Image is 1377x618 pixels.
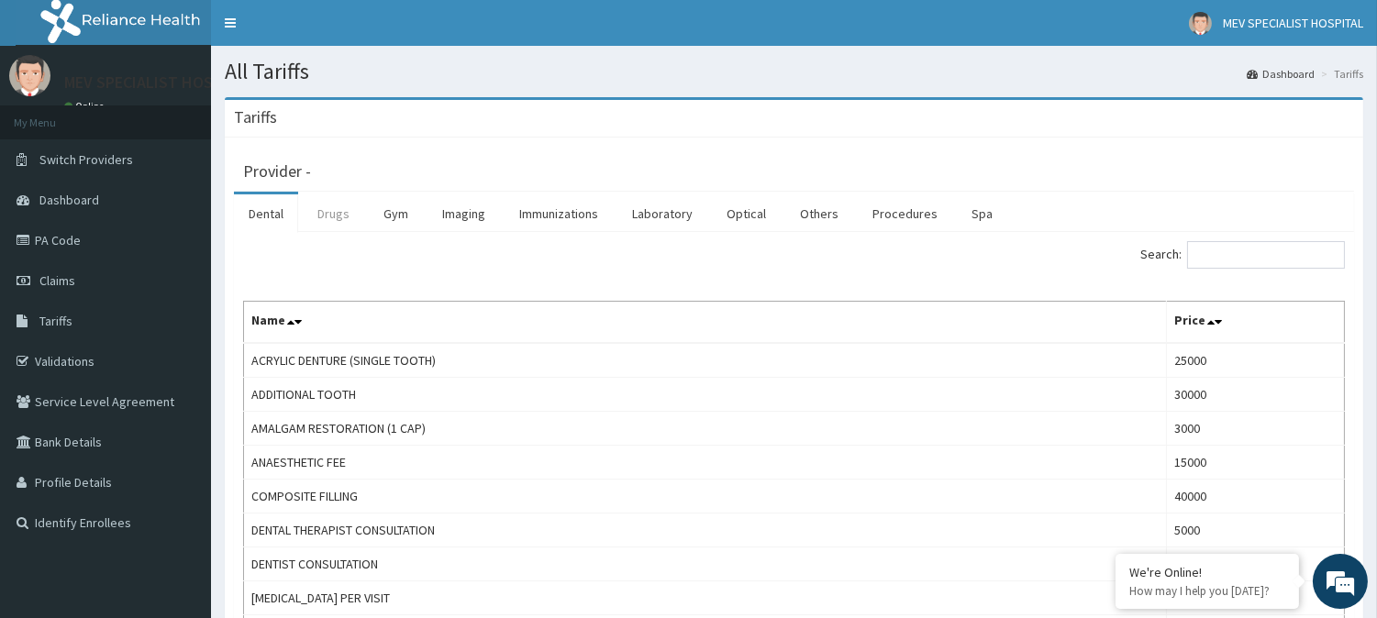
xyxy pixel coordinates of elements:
[1189,12,1212,35] img: User Image
[1166,412,1344,446] td: 3000
[785,194,853,233] a: Others
[39,151,133,168] span: Switch Providers
[1316,66,1363,82] li: Tariffs
[234,109,277,126] h3: Tariffs
[225,60,1363,83] h1: All Tariffs
[712,194,781,233] a: Optical
[1166,547,1344,581] td: 10000
[1187,241,1345,269] input: Search:
[1129,583,1285,599] p: How may I help you today?
[244,581,1167,615] td: [MEDICAL_DATA] PER VISIT
[957,194,1007,233] a: Spa
[244,513,1167,547] td: DENTAL THERAPIST CONSULTATION
[1166,480,1344,513] td: 40000
[234,194,298,233] a: Dental
[1166,513,1344,547] td: 5000
[1166,378,1344,412] td: 30000
[1166,302,1344,344] th: Price
[39,272,75,289] span: Claims
[1223,15,1363,31] span: MEV SPECIALIST HOSPITAL
[369,194,423,233] a: Gym
[617,194,707,233] a: Laboratory
[244,378,1167,412] td: ADDITIONAL TOOTH
[39,192,99,208] span: Dashboard
[1166,343,1344,378] td: 25000
[244,547,1167,581] td: DENTIST CONSULTATION
[858,194,952,233] a: Procedures
[1247,66,1315,82] a: Dashboard
[64,100,108,113] a: Online
[428,194,500,233] a: Imaging
[244,480,1167,513] td: COMPOSITE FILLING
[64,74,253,91] p: MEV SPECIALIST HOSPITAL
[244,412,1167,446] td: AMALGAM RESTORATION (1 CAP)
[9,55,50,96] img: User Image
[244,343,1167,378] td: ACRYLIC DENTURE (SINGLE TOOTH)
[1129,564,1285,580] div: We're Online!
[243,163,311,180] h3: Provider -
[244,446,1167,480] td: ANAESTHETIC FEE
[303,194,364,233] a: Drugs
[244,302,1167,344] th: Name
[39,313,72,329] span: Tariffs
[505,194,613,233] a: Immunizations
[1140,241,1345,269] label: Search:
[1166,446,1344,480] td: 15000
